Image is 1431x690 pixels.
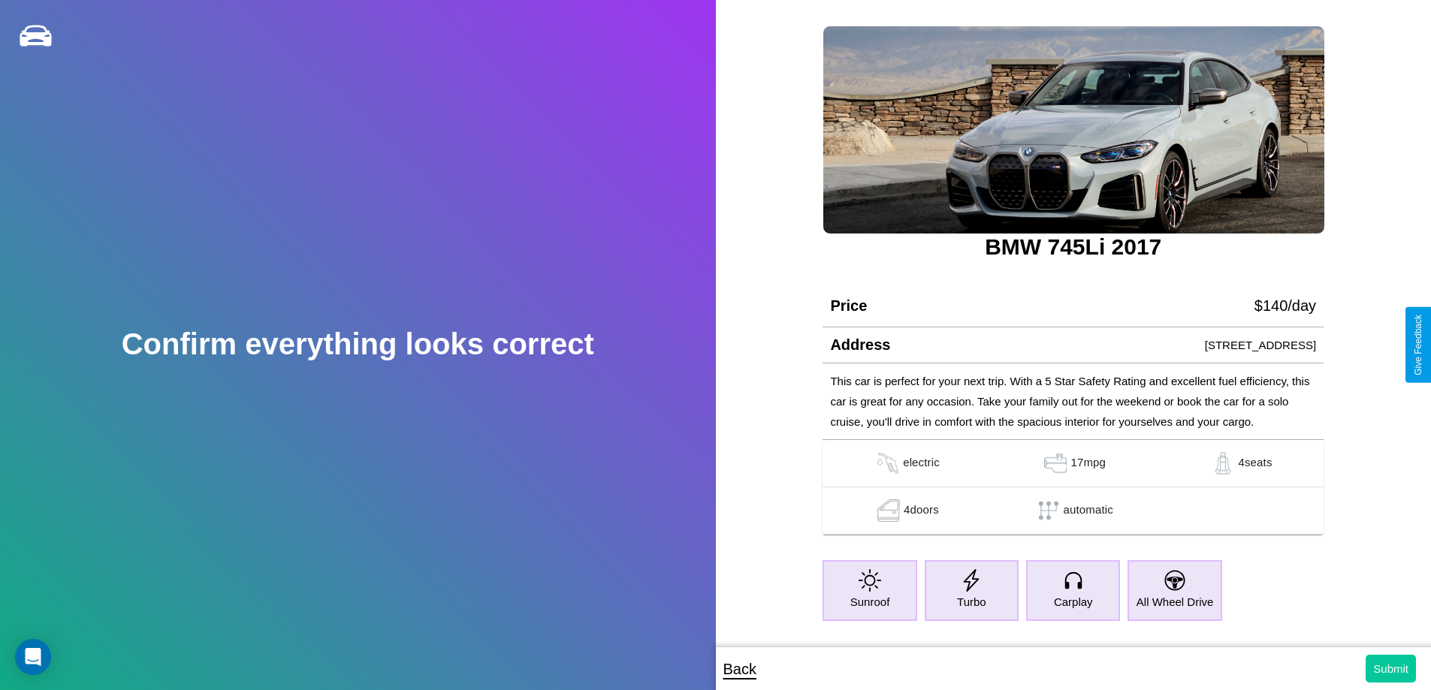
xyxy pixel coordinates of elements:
p: [STREET_ADDRESS] [1205,335,1316,355]
p: 4 doors [904,499,939,522]
p: Carplay [1054,592,1093,612]
h4: Price [830,297,867,315]
p: $ 140 /day [1254,292,1316,319]
p: All Wheel Drive [1137,592,1214,612]
img: gas [1040,452,1070,475]
p: 4 seats [1238,452,1272,475]
img: gas [1208,452,1238,475]
button: Submit [1366,655,1416,682]
p: Turbo [957,592,986,612]
p: This car is perfect for your next trip. With a 5 Star Safety Rating and excellent fuel efficiency... [830,371,1316,432]
h4: Address [830,336,890,354]
img: gas [874,499,904,522]
p: Back [723,655,756,682]
div: Open Intercom Messenger [15,639,51,675]
p: Sunroof [850,592,890,612]
p: 17 mpg [1070,452,1106,475]
h2: Confirm everything looks correct [122,327,594,361]
p: electric [903,452,940,475]
p: automatic [1064,499,1113,522]
table: simple table [823,440,1324,535]
img: gas [873,452,903,475]
div: Give Feedback [1413,315,1423,375]
h3: BMW 745Li 2017 [823,234,1324,260]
